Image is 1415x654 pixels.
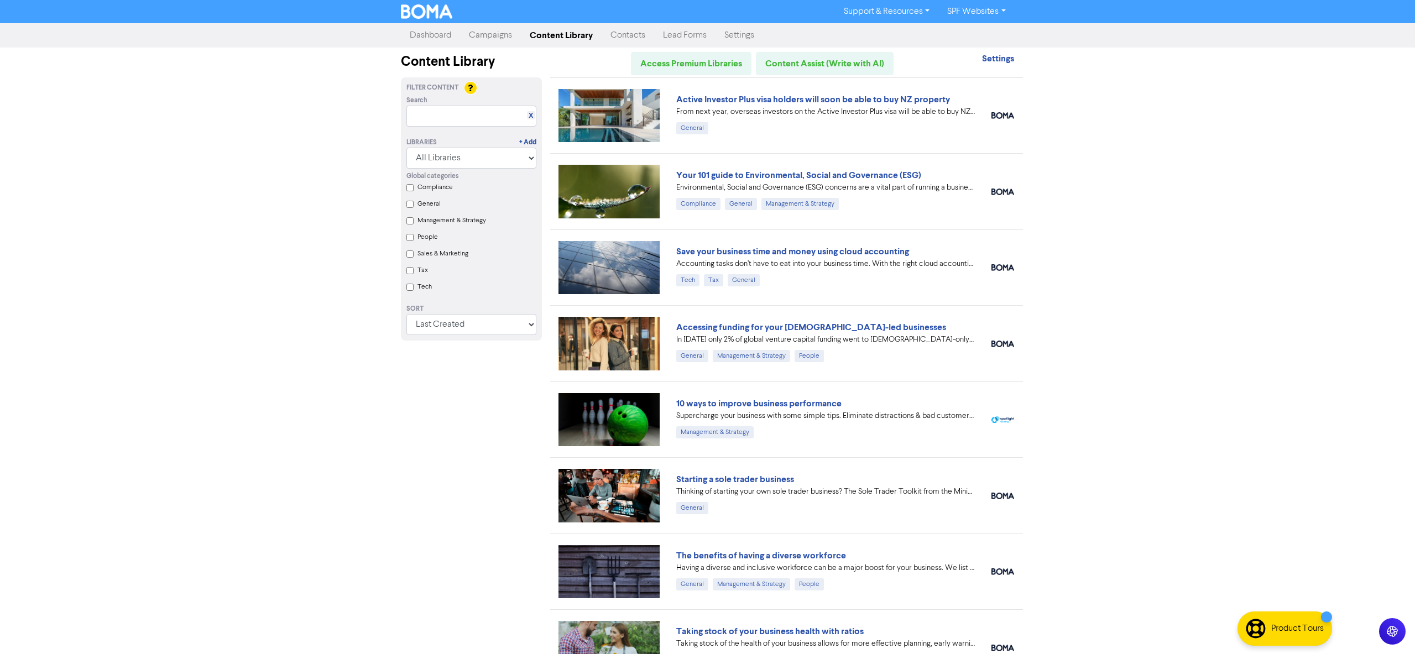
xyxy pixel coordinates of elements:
div: From next year, overseas investors on the Active Investor Plus visa will be able to buy NZ proper... [676,106,975,118]
a: SPF Websites [938,3,1014,20]
div: Sort [406,304,536,314]
div: Management & Strategy [713,350,790,362]
div: Global categories [406,171,536,181]
a: Content Assist (Write with AI) [756,52,894,75]
img: boma_accounting [991,645,1014,651]
a: Content Library [521,24,602,46]
span: Search [406,96,427,106]
label: Tax [417,265,428,275]
div: General [725,198,757,210]
div: Environmental, Social and Governance (ESG) concerns are a vital part of running a business. Our 1... [676,182,975,193]
a: Dashboard [401,24,460,46]
a: Contacts [602,24,654,46]
div: Filter Content [406,83,536,93]
strong: Settings [982,53,1014,64]
a: Settings [716,24,763,46]
img: boma [991,189,1014,195]
div: General [676,502,708,514]
div: Libraries [406,138,437,148]
a: Access Premium Libraries [631,52,751,75]
a: Save your business time and money using cloud accounting [676,246,909,257]
label: Tech [417,282,432,292]
img: BOMA Logo [401,4,453,19]
label: People [417,232,438,242]
img: boma_accounting [991,264,1014,271]
label: Sales & Marketing [417,249,468,259]
div: General [676,122,708,134]
div: Content Library [401,52,542,72]
iframe: Chat Widget [1360,601,1415,654]
div: In 2024 only 2% of global venture capital funding went to female-only founding teams. We highligh... [676,334,975,346]
a: Taking stock of your business health with ratios [676,626,864,637]
div: General [728,274,760,286]
div: Supercharge your business with some simple tips. Eliminate distractions & bad customers, get a pl... [676,410,975,422]
div: Management & Strategy [761,198,839,210]
a: Campaigns [460,24,521,46]
div: People [795,578,824,590]
img: boma [991,112,1014,119]
img: boma [991,493,1014,499]
a: Your 101 guide to Environmental, Social and Governance (ESG) [676,170,921,181]
div: Management & Strategy [676,426,754,438]
a: Active Investor Plus visa holders will soon be able to buy NZ property [676,94,950,105]
a: 10 ways to improve business performance [676,398,842,409]
div: People [795,350,824,362]
label: General [417,199,441,209]
div: Thinking of starting your own sole trader business? The Sole Trader Toolkit from the Ministry of ... [676,486,975,498]
img: spotlight [991,416,1014,423]
a: + Add [519,138,536,148]
div: Tech [676,274,699,286]
a: Lead Forms [654,24,716,46]
div: Management & Strategy [713,578,790,590]
div: General [676,578,708,590]
label: Compliance [417,182,453,192]
img: boma [991,568,1014,575]
div: General [676,350,708,362]
div: Tax [704,274,723,286]
a: Accessing funding for your [DEMOGRAPHIC_DATA]-led businesses [676,322,946,333]
a: Support & Resources [835,3,938,20]
a: X [529,112,533,120]
a: Settings [982,55,1014,64]
div: Taking stock of the health of your business allows for more effective planning, early warning abo... [676,638,975,650]
div: Having a diverse and inclusive workforce can be a major boost for your business. We list four of ... [676,562,975,574]
img: boma [991,341,1014,347]
div: Compliance [676,198,720,210]
a: Starting a sole trader business [676,474,794,485]
div: Accounting tasks don’t have to eat into your business time. With the right cloud accounting softw... [676,258,975,270]
a: The benefits of having a diverse workforce [676,550,846,561]
label: Management & Strategy [417,216,486,226]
